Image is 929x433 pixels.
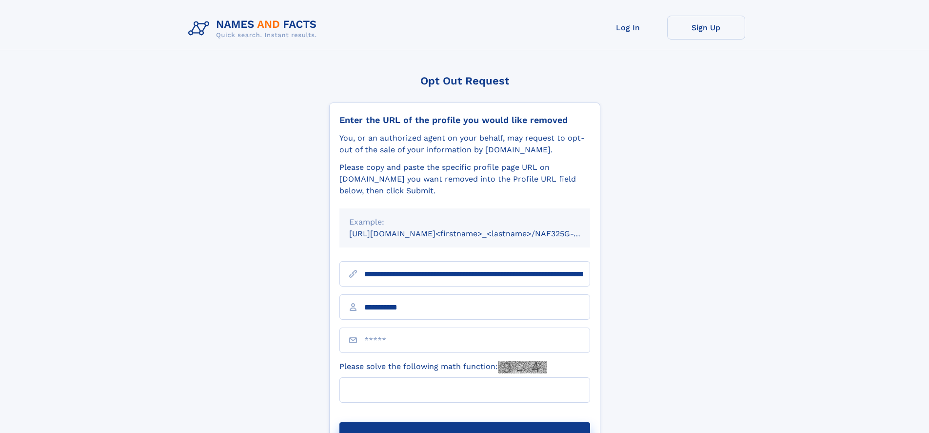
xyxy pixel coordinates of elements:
div: Please copy and paste the specific profile page URL on [DOMAIN_NAME] you want removed into the Pr... [339,162,590,197]
div: Example: [349,216,580,228]
div: Enter the URL of the profile you would like removed [339,115,590,125]
a: Log In [589,16,667,40]
div: Opt Out Request [329,75,600,87]
label: Please solve the following math function: [339,361,547,373]
div: You, or an authorized agent on your behalf, may request to opt-out of the sale of your informatio... [339,132,590,156]
a: Sign Up [667,16,745,40]
img: Logo Names and Facts [184,16,325,42]
small: [URL][DOMAIN_NAME]<firstname>_<lastname>/NAF325G-xxxxxxxx [349,229,609,238]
